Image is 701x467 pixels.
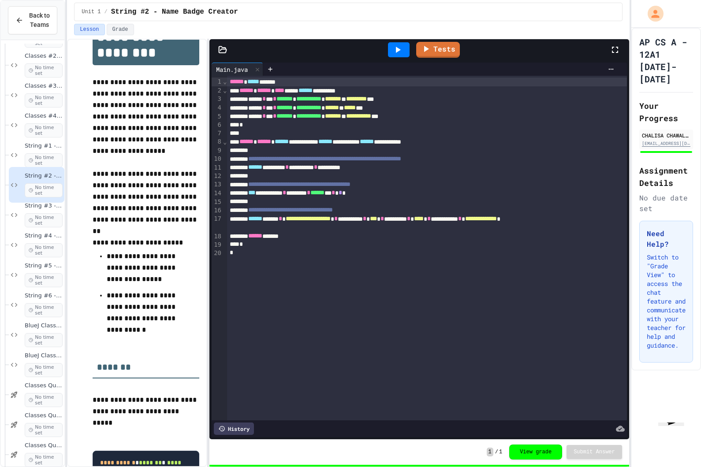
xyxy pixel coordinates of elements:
h2: Assignment Details [639,164,693,189]
span: Classes #3 - Customer.getInitials() [25,82,63,90]
div: 13 [212,180,223,189]
span: Classes #2 - Override .toString() Car2.java [25,52,63,60]
span: No time set [25,213,63,227]
span: No time set [25,363,63,377]
div: 9 [212,146,223,155]
span: / [104,8,108,15]
div: 6 [212,121,223,129]
button: Submit Answer [567,445,622,459]
div: 12 [212,172,223,180]
div: Main.java [212,63,263,76]
p: Switch to "Grade View" to access the chat feature and communicate with your teacher for help and ... [647,253,686,350]
div: 3 [212,95,223,104]
span: Classes #4 - Customer Validation [25,112,63,120]
div: 4 [212,104,223,112]
span: Submit Answer [574,448,615,456]
div: 2 [212,86,223,95]
span: No time set [25,423,63,437]
span: 1 [487,448,493,456]
span: BlueJ Classes #1 - Point Class [25,322,63,330]
span: Classes Quiz #1 - Objects and Instantiation [25,382,63,389]
h1: AP CS A - 12A1 [DATE]-[DATE] [639,36,693,85]
span: No time set [25,303,63,317]
span: Fold line [223,138,227,145]
h2: Your Progress [639,100,693,124]
div: 18 [212,232,223,241]
span: No time set [25,393,63,407]
span: / [495,448,498,456]
div: 1 [212,78,223,86]
div: 20 [212,249,223,257]
span: String #1 - Message Builder Fix [25,142,63,150]
span: No time set [25,153,63,167]
span: Classes Quiz #3 - Calling Instance Methods - Topic 1.14 [25,442,63,449]
div: 10 [212,155,223,163]
button: View grade [509,445,562,460]
span: No time set [25,243,63,257]
button: Lesson [74,24,104,35]
div: No due date set [639,193,693,214]
span: String #5 - Password Security Validator [25,262,63,270]
span: BlueJ Classes #2 - Dice Class [25,352,63,360]
div: 14 [212,189,223,198]
iframe: chat widget [655,423,694,460]
div: History [214,423,254,435]
span: String #6 - Social Media Mention Analyzer [25,292,63,300]
a: Tests [416,42,460,58]
div: CHALISA CHAWALPIPATPON [642,131,690,139]
span: Classes Quiz #2 - Objects and Instantiation [25,412,63,419]
span: No time set [25,63,63,78]
span: No time set [25,183,63,197]
span: Fold line [223,78,227,85]
button: Back to Teams [8,6,57,34]
span: String #3 - URL Parser Debugger [25,202,63,210]
div: 15 [212,198,223,206]
span: No time set [25,273,63,287]
div: 19 [212,241,223,249]
span: No time set [25,93,63,107]
div: 7 [212,129,223,137]
div: 17 [212,215,223,232]
span: Unit 1 [82,8,101,15]
span: String #4 - Social Media Hashtag [25,232,63,240]
div: 8 [212,137,223,146]
span: Fold line [223,87,227,94]
div: 16 [212,206,223,215]
span: String #2 - Name Badge Creator [25,172,63,180]
h3: Need Help? [647,228,686,249]
div: My Account [638,4,666,24]
div: Main.java [212,65,252,74]
span: 1 [499,448,502,456]
span: No time set [25,333,63,347]
span: Back to Teams [29,11,50,30]
span: No time set [25,123,63,137]
div: 11 [212,163,223,172]
span: No time set [25,453,63,467]
div: 5 [212,112,223,121]
button: Grade [107,24,134,35]
span: String #2 - Name Badge Creator [111,7,238,17]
